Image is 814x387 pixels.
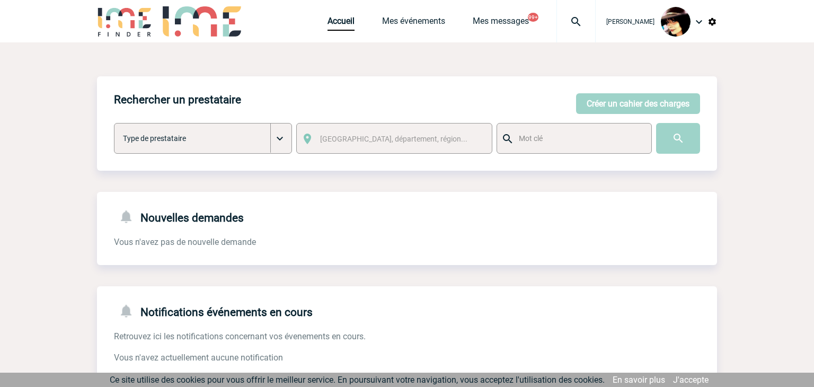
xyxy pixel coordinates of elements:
span: Retrouvez ici les notifications concernant vos évenements en cours. [114,331,366,341]
span: [GEOGRAPHIC_DATA], département, région... [320,135,467,143]
span: Vous n'avez actuellement aucune notification [114,353,283,363]
a: Accueil [328,16,355,31]
img: 101023-0.jpg [661,7,691,37]
input: Mot clé [516,131,642,145]
img: notifications-24-px-g.png [118,209,140,224]
h4: Nouvelles demandes [114,209,244,224]
img: IME-Finder [97,6,152,37]
input: Submit [656,123,700,154]
a: En savoir plus [613,375,665,385]
span: [PERSON_NAME] [606,18,654,25]
span: Vous n'avez pas de nouvelle demande [114,237,256,247]
button: 99+ [528,13,538,22]
img: notifications-24-px-g.png [118,303,140,319]
h4: Rechercher un prestataire [114,93,241,106]
a: J'accepte [673,375,709,385]
a: Mes événements [382,16,445,31]
h4: Notifications événements en cours [114,303,313,319]
a: Mes messages [473,16,529,31]
span: Ce site utilise des cookies pour vous offrir le meilleur service. En poursuivant votre navigation... [110,375,605,385]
